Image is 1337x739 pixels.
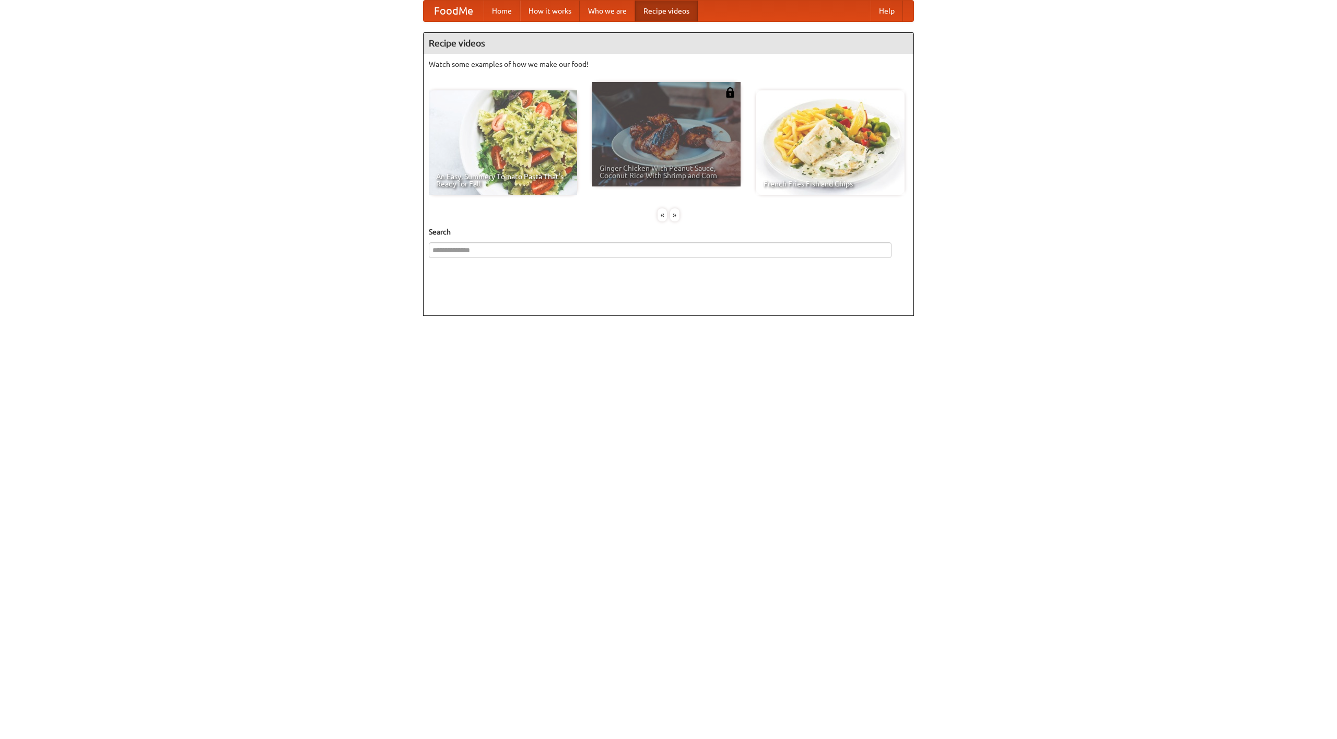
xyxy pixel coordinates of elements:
[429,227,908,237] h5: Search
[725,87,735,98] img: 483408.png
[670,208,679,221] div: »
[764,180,897,187] span: French Fries Fish and Chips
[424,1,484,21] a: FoodMe
[871,1,903,21] a: Help
[658,208,667,221] div: «
[756,90,905,195] a: French Fries Fish and Chips
[635,1,698,21] a: Recipe videos
[429,90,577,195] a: An Easy, Summery Tomato Pasta That's Ready for Fall
[520,1,580,21] a: How it works
[424,33,913,54] h4: Recipe videos
[436,173,570,187] span: An Easy, Summery Tomato Pasta That's Ready for Fall
[484,1,520,21] a: Home
[580,1,635,21] a: Who we are
[429,59,908,69] p: Watch some examples of how we make our food!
